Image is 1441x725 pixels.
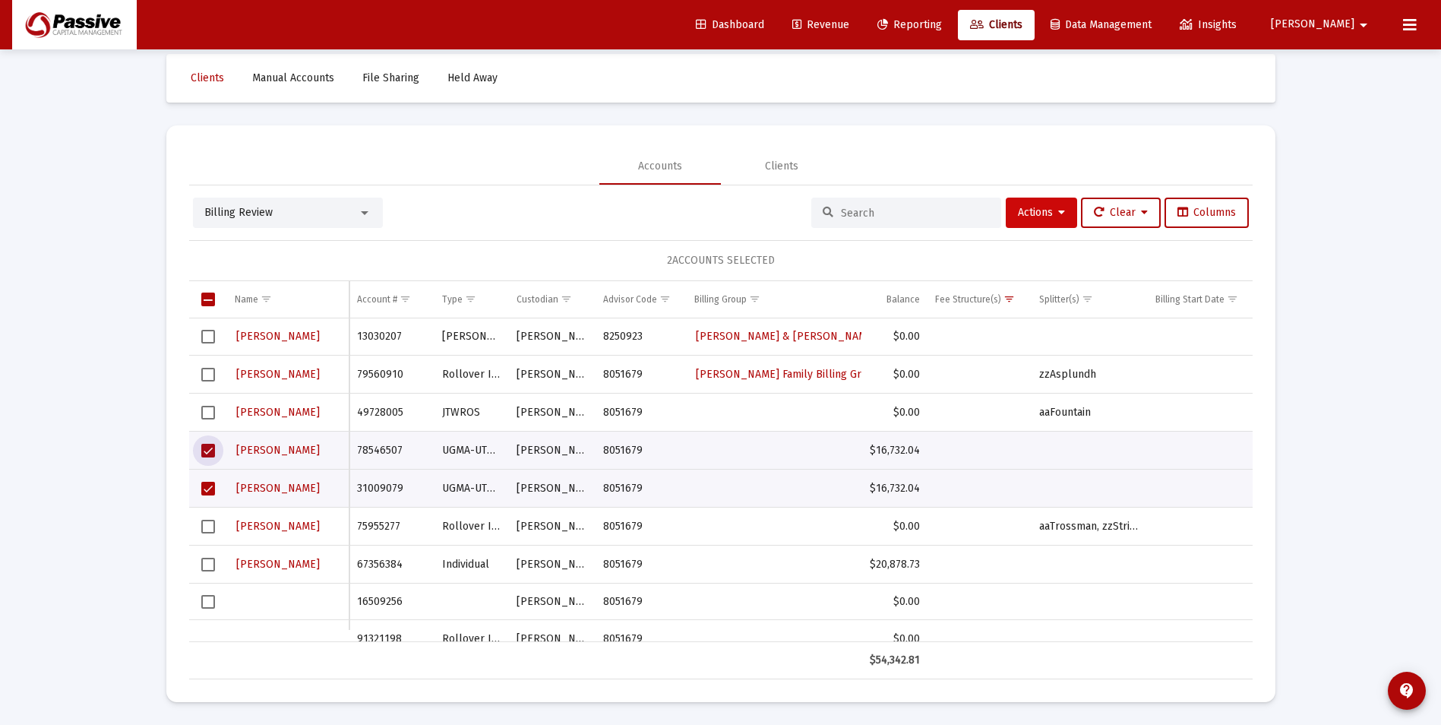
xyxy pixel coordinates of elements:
div: Select row [201,444,215,457]
img: Dashboard [24,10,125,40]
span: Reporting [877,18,942,31]
span: Show filter options for column 'Billing Start Date' [1227,293,1238,305]
button: [PERSON_NAME] [235,515,321,537]
div: Select row [201,482,215,495]
span: Show filter options for column 'Fee Structure(s)' [1003,293,1015,305]
div: Type [442,293,463,306]
div: Advisor Code [603,293,657,306]
span: ACCOUNTS SELECTED [672,254,775,267]
a: [PERSON_NAME] Family Billing Group [694,363,882,385]
span: [PERSON_NAME] [236,482,320,495]
td: Column Balance [861,281,927,318]
td: Column Advisor Code [596,281,687,318]
span: Show filter options for column 'Billing Group' [749,293,760,305]
td: aaFountain [1032,394,1148,432]
span: Show filter options for column 'Advisor Code' [659,293,671,305]
td: 16509256 [349,584,435,620]
span: [PERSON_NAME] [236,406,320,419]
span: Show filter options for column 'Account #' [400,293,411,305]
td: $0.00 [861,318,927,356]
td: JTWROS [435,394,509,432]
a: Reporting [865,10,954,40]
a: Data Management [1038,10,1164,40]
mat-icon: contact_support [1398,682,1416,700]
td: $0.00 [861,508,927,546]
button: [PERSON_NAME] [235,439,321,461]
span: [PERSON_NAME] [236,558,320,571]
span: Show filter options for column 'Type' [465,293,476,305]
span: [PERSON_NAME] [236,520,320,533]
a: Insights [1168,10,1249,40]
td: Rollover IRA [435,508,509,546]
div: Select row [201,520,215,533]
td: Rollover IRA [435,356,509,394]
div: Billing Start Date [1155,293,1225,306]
td: 8051679 [596,584,687,620]
a: Clients [958,10,1035,40]
button: [PERSON_NAME] [235,477,321,499]
div: Billing Group [694,293,747,306]
button: [PERSON_NAME] [235,325,321,347]
div: Select row [201,406,215,419]
a: Revenue [780,10,861,40]
td: aaTrossman, zzStrine [1032,508,1148,546]
span: Columns [1177,206,1236,219]
td: [PERSON_NAME] [509,620,596,658]
td: 8051679 [596,546,687,584]
td: 8051679 [596,394,687,432]
div: Balance [886,293,920,306]
span: File Sharing [362,71,419,84]
td: Rollover IRA [435,620,509,658]
a: Clients [179,63,236,93]
a: Manual Accounts [240,63,346,93]
span: Data Management [1051,18,1152,31]
td: Column Account # [349,281,435,318]
td: 8051679 [596,356,687,394]
mat-icon: arrow_drop_down [1354,10,1373,40]
div: Clients [765,159,798,174]
td: 79560910 [349,356,435,394]
span: Manual Accounts [252,71,334,84]
span: Insights [1180,18,1237,31]
span: [PERSON_NAME] Family Billing Group [696,368,880,381]
div: Fee Structure(s) [935,293,1001,306]
td: 49728005 [349,394,435,432]
div: Select row [201,330,215,344]
td: 91321198 [349,620,435,658]
a: Dashboard [684,10,776,40]
td: [PERSON_NAME] [509,546,596,584]
div: Select all [201,293,215,306]
span: [PERSON_NAME] [236,444,320,457]
td: [PERSON_NAME] [509,432,596,470]
td: [PERSON_NAME] [509,394,596,432]
td: Column Splitter(s) [1032,281,1148,318]
td: Individual [435,546,509,584]
a: [PERSON_NAME] & [PERSON_NAME] Group [694,325,912,347]
div: Select row [201,595,215,609]
div: Select row [201,368,215,381]
td: Column Name [227,281,349,318]
a: File Sharing [350,63,431,93]
span: Revenue [792,18,849,31]
td: 13030207 [349,318,435,356]
td: 75955277 [349,508,435,546]
span: Show filter options for column 'Custodian' [561,293,572,305]
td: Column Custodian [509,281,596,318]
td: Column Billing Start Date [1148,281,1268,318]
td: 8051679 [596,432,687,470]
span: Show filter options for column 'Splitter(s)' [1082,293,1093,305]
td: 78546507 [349,432,435,470]
td: [PERSON_NAME] [435,318,509,356]
td: 67356384 [349,546,435,584]
span: [PERSON_NAME] [236,330,320,343]
button: [PERSON_NAME] [235,401,321,423]
td: 8250923 [596,318,687,356]
td: $0.00 [861,356,927,394]
td: zzAsplundh [1032,356,1148,394]
div: Account # [357,293,397,306]
span: Held Away [447,71,498,84]
span: Billing Review [204,206,273,219]
span: Clear [1094,206,1148,219]
td: Column Billing Group [687,281,861,318]
span: Show filter options for column 'Name' [261,293,272,305]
